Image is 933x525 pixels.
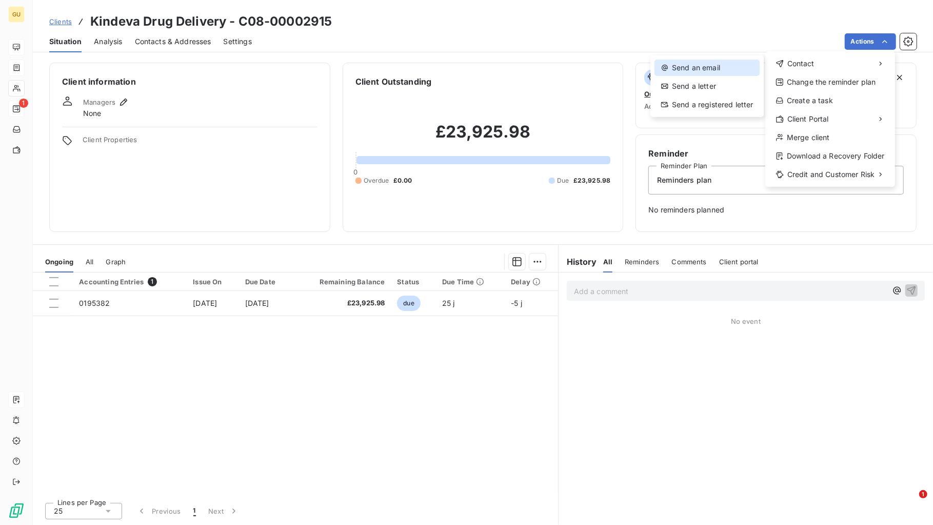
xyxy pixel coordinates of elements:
[898,490,923,515] iframe: Intercom live chat
[787,59,815,69] span: Contact
[769,148,891,164] div: Download a Recovery Folder
[769,92,891,109] div: Create a task
[919,490,927,498] span: 1
[769,129,891,146] div: Merge client
[654,78,760,94] div: Send a letter
[787,169,875,180] span: Credit and Customer Risk
[765,51,895,187] div: Actions
[769,74,891,90] div: Change the reminder plan
[654,96,760,113] div: Send a registered letter
[654,60,760,76] div: Send an email
[787,114,829,124] span: Client Portal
